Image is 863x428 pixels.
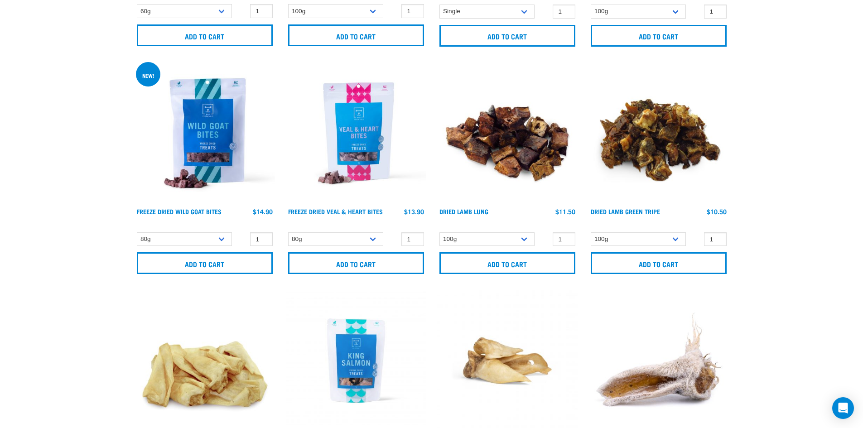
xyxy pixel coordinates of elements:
input: 1 [553,232,575,246]
div: $11.50 [555,208,575,215]
input: Add to cart [439,25,575,47]
input: Add to cart [288,24,424,46]
input: 1 [401,232,424,246]
input: Add to cart [288,252,424,274]
input: Add to cart [137,252,273,274]
input: 1 [250,4,273,18]
input: 1 [553,5,575,19]
div: new! [142,74,154,77]
a: Dried Lamb Green Tripe [591,210,660,213]
a: Dried Lamb Lung [439,210,488,213]
div: $14.90 [253,208,273,215]
img: Raw Essentials Freeze Dried Wild Goat Bites PetTreats Product Shot [135,63,275,203]
a: Freeze Dried Veal & Heart Bites [288,210,383,213]
img: Raw Essentials Freeze Dried Veal & Heart Bites Treats [286,63,426,203]
input: Add to cart [591,252,727,274]
input: Add to cart [439,252,575,274]
input: 1 [401,4,424,18]
a: Freeze Dried Wild Goat Bites [137,210,222,213]
img: Pile Of Dried Lamb Tripe For Pets [588,63,729,203]
input: 1 [704,232,727,246]
div: Open Intercom Messenger [832,397,854,419]
input: Add to cart [137,24,273,46]
div: $10.50 [707,208,727,215]
input: 1 [704,5,727,19]
input: 1 [250,232,273,246]
div: $13.90 [404,208,424,215]
input: Add to cart [591,25,727,47]
img: Pile Of Dried Lamb Lungs For Pets [437,63,578,203]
